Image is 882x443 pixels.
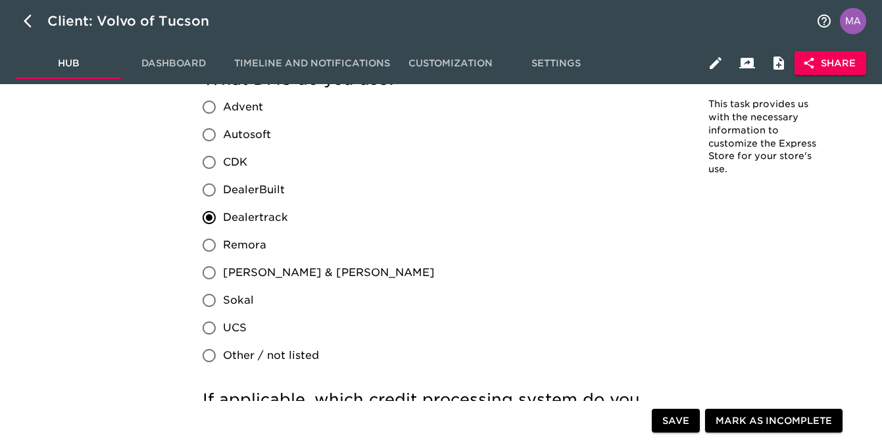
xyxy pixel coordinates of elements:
span: Dealertrack [223,210,288,225]
span: Settings [511,55,600,72]
span: Customization [406,55,495,72]
h5: If applicable, which credit processing system do you use? [203,389,675,431]
span: CDK [223,154,247,170]
span: Hub [24,55,113,72]
button: Share [795,51,866,76]
span: Share [805,55,856,72]
span: [PERSON_NAME] & [PERSON_NAME] [223,265,435,281]
p: This task provides us with the necessary information to customize the Express Store for your stor... [708,98,830,176]
span: UCS [223,320,247,336]
img: Profile [840,8,866,34]
button: notifications [808,5,840,37]
span: Dashboard [129,55,218,72]
button: Edit Hub [700,47,731,79]
button: Client View [731,47,763,79]
span: Autosoft [223,127,271,143]
span: Advent [223,99,263,115]
div: Client: Volvo of Tucson [47,11,228,32]
button: Save [652,409,700,433]
span: Remora [223,237,266,253]
span: Save [662,413,689,429]
span: DealerBuilt [223,182,285,198]
button: Mark as Incomplete [705,409,843,433]
span: Sokal [223,292,254,308]
span: Timeline and Notifications [234,55,390,72]
span: Other / not listed [223,348,319,363]
span: Mark as Incomplete [716,413,832,429]
button: Internal Notes and Comments [763,47,795,79]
